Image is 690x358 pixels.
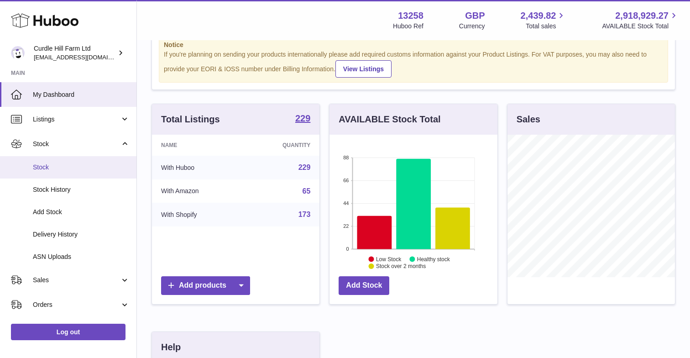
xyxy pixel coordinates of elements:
[417,256,450,262] text: Healthy stock
[33,90,130,99] span: My Dashboard
[33,163,130,172] span: Stock
[615,10,669,22] span: 2,918,929.27
[152,135,244,156] th: Name
[459,22,485,31] div: Currency
[152,156,244,179] td: With Huboo
[33,115,120,124] span: Listings
[344,178,349,183] text: 66
[33,140,120,148] span: Stock
[602,22,679,31] span: AVAILABLE Stock Total
[33,230,130,239] span: Delivery History
[521,10,556,22] span: 2,439.82
[164,50,663,78] div: If you're planning on sending your products internationally please add required customs informati...
[335,60,392,78] a: View Listings
[161,341,181,353] h3: Help
[161,113,220,126] h3: Total Listings
[152,179,244,203] td: With Amazon
[344,223,349,229] text: 22
[152,203,244,226] td: With Shopify
[161,276,250,295] a: Add products
[521,10,567,31] a: 2,439.82 Total sales
[398,10,423,22] strong: 13258
[33,276,120,284] span: Sales
[33,185,130,194] span: Stock History
[339,113,440,126] h3: AVAILABLE Stock Total
[344,200,349,206] text: 44
[33,253,130,261] span: ASN Uploads
[376,256,402,262] text: Low Stock
[295,114,310,125] a: 229
[303,187,311,195] a: 65
[33,300,120,309] span: Orders
[602,10,679,31] a: 2,918,929.27 AVAILABLE Stock Total
[344,155,349,160] text: 88
[465,10,485,22] strong: GBP
[11,324,125,340] a: Log out
[298,163,311,171] a: 229
[244,135,319,156] th: Quantity
[164,41,663,49] strong: Notice
[346,246,349,252] text: 0
[339,276,389,295] a: Add Stock
[517,113,540,126] h3: Sales
[376,263,426,269] text: Stock over 2 months
[11,46,25,60] img: will@diddlysquatfarmshop.com
[34,44,116,62] div: Curdle Hill Farm Ltd
[393,22,423,31] div: Huboo Ref
[526,22,566,31] span: Total sales
[295,114,310,123] strong: 229
[34,53,134,61] span: [EMAIL_ADDRESS][DOMAIN_NAME]
[298,211,311,218] a: 173
[33,208,130,216] span: Add Stock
